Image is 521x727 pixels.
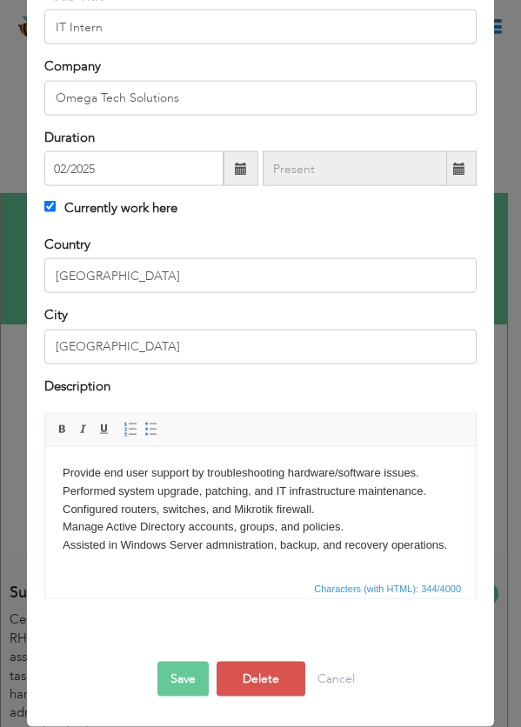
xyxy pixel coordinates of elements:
label: City [44,306,68,324]
a: Italic [74,420,93,439]
input: From [44,151,224,186]
button: Save [157,662,209,697]
input: Currently work here [44,201,56,212]
div: Statistics [311,581,466,597]
label: Currently work here [44,199,177,217]
a: Insert/Remove Numbered List [121,420,140,439]
a: Insert/Remove Bulleted List [142,420,161,439]
a: Underline [95,420,114,439]
label: Country [44,235,90,253]
label: Description [44,377,110,395]
input: Present [263,151,447,186]
label: Duration [44,128,95,146]
iframe: Rich Text Editor, workEditor [45,447,476,577]
span: Characters (with HTML): 344/4000 [311,581,464,597]
label: Company [44,57,101,76]
button: Cancel [309,662,364,697]
a: Bold [53,420,72,439]
button: Delete [217,662,305,697]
